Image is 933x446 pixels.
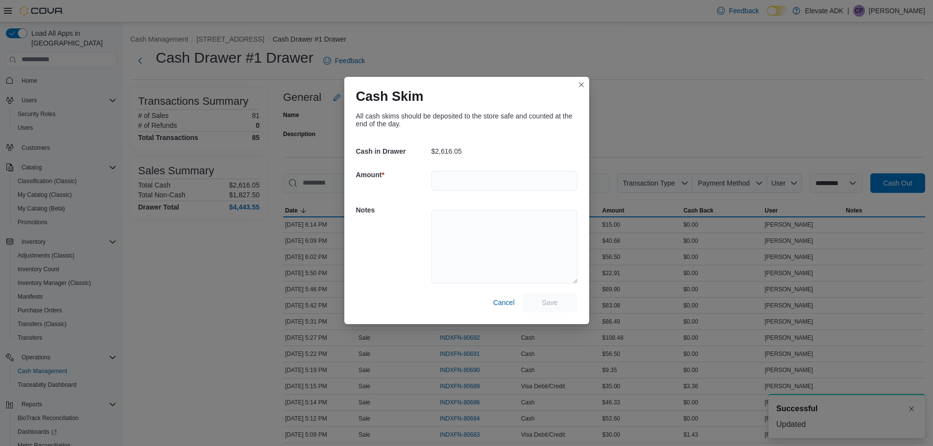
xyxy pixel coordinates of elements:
[575,79,587,91] button: Closes this modal window
[493,298,515,307] span: Cancel
[542,298,558,307] span: Save
[523,293,577,312] button: Save
[356,112,577,128] div: All cash skims should be deposited to the store safe and counted at the end of the day.
[431,147,462,155] p: $2,616.05
[356,141,430,161] h5: Cash in Drawer
[356,89,424,104] h1: Cash Skim
[489,293,519,312] button: Cancel
[356,200,430,220] h5: Notes
[356,165,430,185] h5: Amount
